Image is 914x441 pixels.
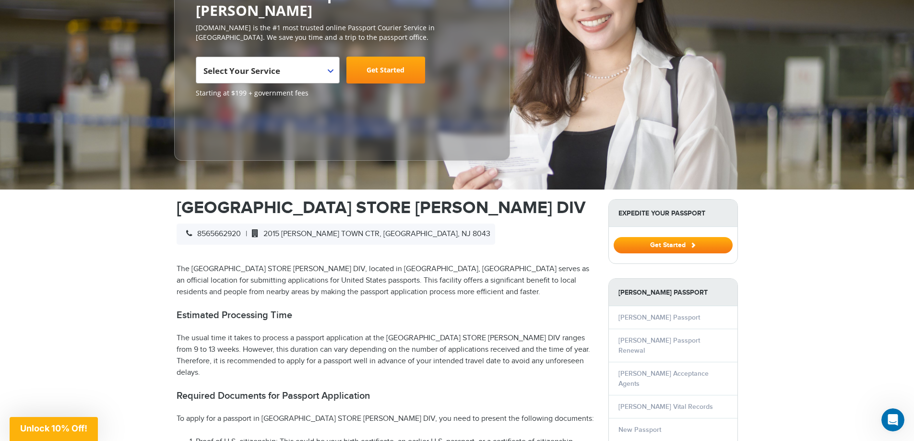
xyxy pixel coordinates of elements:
p: [DOMAIN_NAME] is the #1 most trusted online Passport Courier Service in [GEOGRAPHIC_DATA]. We sav... [196,23,488,42]
iframe: Intercom live chat [881,408,904,431]
a: New Passport [618,426,661,434]
strong: [PERSON_NAME] Passport [609,279,737,306]
iframe: Customer reviews powered by Trustpilot [196,103,268,151]
h2: Required Documents for Passport Application [177,390,594,402]
span: Select Your Service [196,57,340,83]
p: The [GEOGRAPHIC_DATA] STORE [PERSON_NAME] DIV, located in [GEOGRAPHIC_DATA], [GEOGRAPHIC_DATA] se... [177,263,594,298]
button: Get Started [614,237,733,253]
a: Get Started [346,57,425,83]
div: | [177,224,495,245]
p: The usual time it takes to process a passport application at the [GEOGRAPHIC_DATA] STORE [PERSON_... [177,333,594,379]
a: [PERSON_NAME] Passport Renewal [618,336,700,355]
a: Get Started [614,241,733,249]
h2: Estimated Processing Time [177,310,594,321]
h1: [GEOGRAPHIC_DATA] STORE [PERSON_NAME] DIV [177,199,594,216]
a: [PERSON_NAME] Acceptance Agents [618,369,709,388]
strong: Expedite Your Passport [609,200,737,227]
span: Starting at $199 + government fees [196,88,488,98]
a: [PERSON_NAME] Vital Records [618,403,713,411]
p: To apply for a passport in [GEOGRAPHIC_DATA] STORE [PERSON_NAME] DIV, you need to present the fol... [177,413,594,425]
span: 8565662920 [181,229,241,238]
span: Select Your Service [203,60,330,87]
a: [PERSON_NAME] Passport [618,313,700,322]
span: Unlock 10% Off! [20,423,87,433]
span: Select Your Service [203,65,280,76]
span: 2015 [PERSON_NAME] TOWN CTR, [GEOGRAPHIC_DATA], NJ 8043 [247,229,490,238]
div: Unlock 10% Off! [10,417,98,441]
